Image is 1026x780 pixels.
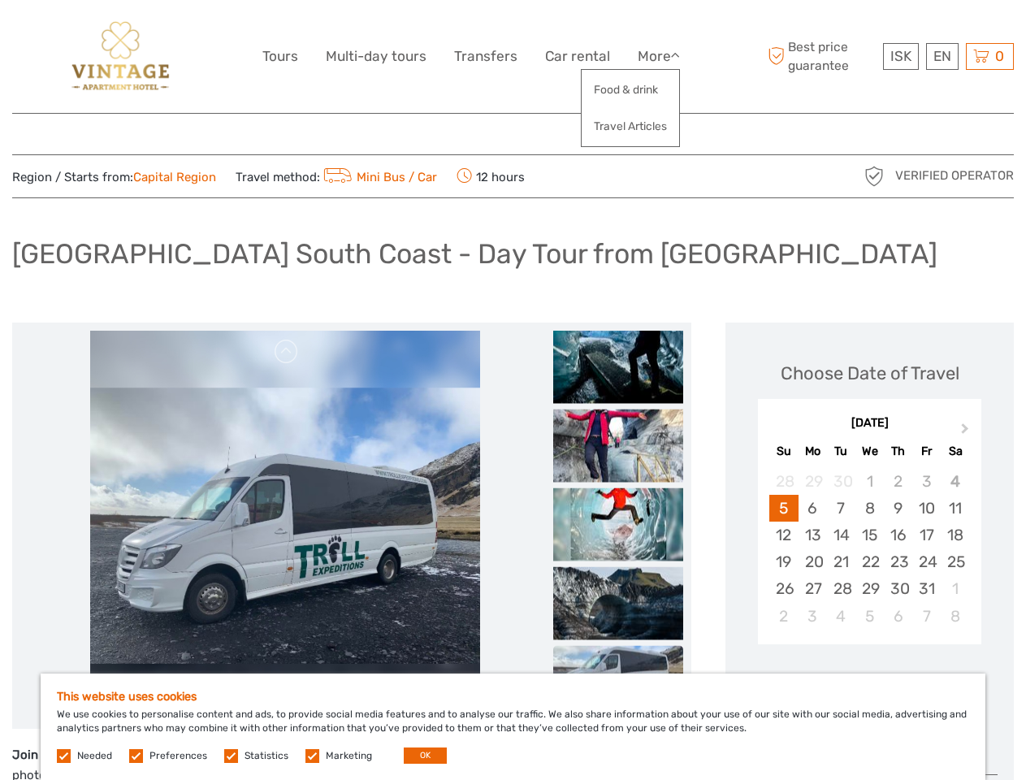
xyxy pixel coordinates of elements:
[236,165,437,188] span: Travel method:
[855,575,884,602] div: Choose Wednesday, October 29th, 2025
[404,747,447,764] button: OK
[941,468,969,495] div: Not available Saturday, October 4th, 2025
[133,170,216,184] a: Capital Region
[912,522,941,548] div: Choose Friday, October 17th, 2025
[912,548,941,575] div: Choose Friday, October 24th, 2025
[884,575,912,602] div: Choose Thursday, October 30th, 2025
[545,45,610,68] a: Car rental
[553,330,683,403] img: aefba759b66d4ef1bab3e018b6f44f49_slider_thumbnail.jpeg
[758,415,981,432] div: [DATE]
[954,419,980,445] button: Next Month
[884,440,912,462] div: Th
[326,749,372,763] label: Marketing
[827,522,855,548] div: Choose Tuesday, October 14th, 2025
[884,522,912,548] div: Choose Thursday, October 16th, 2025
[799,522,827,548] div: Choose Monday, October 13th, 2025
[941,575,969,602] div: Choose Saturday, November 1st, 2025
[912,468,941,495] div: Not available Friday, October 3rd, 2025
[941,495,969,522] div: Choose Saturday, October 11th, 2025
[827,495,855,522] div: Choose Tuesday, October 7th, 2025
[941,603,969,630] div: Choose Saturday, November 8th, 2025
[90,331,480,721] img: 740222f3d9924d39b6cb0196517fd209_main_slider.png
[855,495,884,522] div: Choose Wednesday, October 8th, 2025
[799,603,827,630] div: Choose Monday, November 3rd, 2025
[890,48,911,64] span: ISK
[855,468,884,495] div: Not available Wednesday, October 1st, 2025
[149,749,207,763] label: Preferences
[769,603,798,630] div: Choose Sunday, November 2nd, 2025
[12,169,216,186] span: Region / Starts from:
[553,409,683,482] img: 47766b3ff2534a52b0af9a0e44156c3e_slider_thumbnail.jpeg
[553,645,683,718] img: 740222f3d9924d39b6cb0196517fd209_slider_thumbnail.png
[454,45,517,68] a: Transfers
[769,468,798,495] div: Not available Sunday, September 28th, 2025
[799,575,827,602] div: Choose Monday, October 27th, 2025
[41,674,985,780] div: We use cookies to personalise content and ads, to provide social media features and to analyse ou...
[855,522,884,548] div: Choose Wednesday, October 15th, 2025
[799,440,827,462] div: Mo
[457,165,525,188] span: 12 hours
[827,603,855,630] div: Choose Tuesday, November 4th, 2025
[12,237,937,271] h1: [GEOGRAPHIC_DATA] South Coast - Day Tour from [GEOGRAPHIC_DATA]
[827,548,855,575] div: Choose Tuesday, October 21st, 2025
[23,28,184,41] p: We're away right now. Please check back later!
[77,749,112,763] label: Needed
[799,548,827,575] div: Choose Monday, October 20th, 2025
[884,495,912,522] div: Choose Thursday, October 9th, 2025
[799,495,827,522] div: Choose Monday, October 6th, 2025
[320,170,437,184] a: Mini Bus / Car
[763,468,976,630] div: month 2025-10
[769,522,798,548] div: Choose Sunday, October 12th, 2025
[895,167,1014,184] span: Verified Operator
[912,495,941,522] div: Choose Friday, October 10th, 2025
[827,575,855,602] div: Choose Tuesday, October 28th, 2025
[884,603,912,630] div: Choose Thursday, November 6th, 2025
[582,110,679,142] a: Travel Articles
[884,548,912,575] div: Choose Thursday, October 23rd, 2025
[855,440,884,462] div: We
[827,440,855,462] div: Tu
[187,25,206,45] button: Open LiveChat chat widget
[769,495,798,522] div: Choose Sunday, October 5th, 2025
[912,575,941,602] div: Choose Friday, October 31st, 2025
[582,74,679,106] a: Food & drink
[827,468,855,495] div: Not available Tuesday, September 30th, 2025
[769,548,798,575] div: Choose Sunday, October 19th, 2025
[326,45,426,68] a: Multi-day tours
[769,440,798,462] div: Su
[638,45,680,68] a: More
[781,361,959,386] div: Choose Date of Travel
[553,487,683,561] img: abdd73aa9b48488bb8532727aa036728_slider_thumbnail.png
[941,440,969,462] div: Sa
[12,747,257,762] strong: Join this day tour to [GEOGRAPHIC_DATA]
[884,468,912,495] div: Not available Thursday, October 2nd, 2025
[941,522,969,548] div: Choose Saturday, October 18th, 2025
[262,45,298,68] a: Tours
[764,38,879,74] span: Best price guarantee
[60,12,180,101] img: 3256-be983540-ede3-4357-9bcb-8bc2f29a93ac_logo_big.png
[769,575,798,602] div: Choose Sunday, October 26th, 2025
[799,468,827,495] div: Not available Monday, September 29th, 2025
[855,603,884,630] div: Choose Wednesday, November 5th, 2025
[941,548,969,575] div: Choose Saturday, October 25th, 2025
[57,690,969,704] h5: This website uses cookies
[993,48,1007,64] span: 0
[912,440,941,462] div: Fr
[245,749,288,763] label: Statistics
[912,603,941,630] div: Choose Friday, November 7th, 2025
[553,566,683,639] img: 742810a6ab314386a9535422756f9a7a_slider_thumbnail.jpeg
[855,548,884,575] div: Choose Wednesday, October 22nd, 2025
[861,163,887,189] img: verified_operator_grey_128.png
[926,43,959,70] div: EN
